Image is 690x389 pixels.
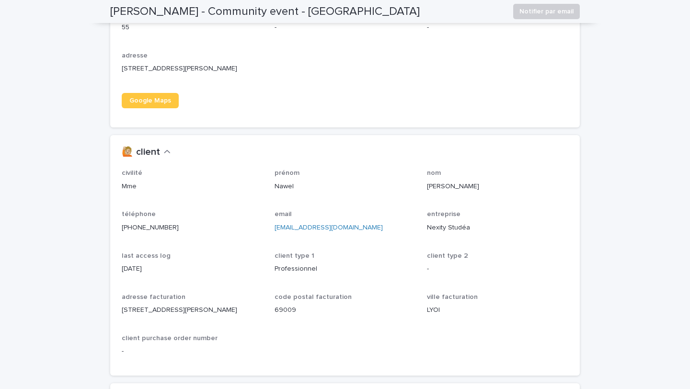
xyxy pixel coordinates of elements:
h2: [PERSON_NAME] - Community event - [GEOGRAPHIC_DATA] [110,5,420,19]
span: client type 1 [275,252,314,259]
span: civilité [122,170,142,176]
p: Mme [122,182,263,192]
span: prénom [275,170,299,176]
p: [STREET_ADDRESS][PERSON_NAME] [122,64,263,74]
p: [DATE] [122,264,263,274]
p: Nexity Studéa [427,223,568,233]
span: adresse [122,52,148,59]
a: [EMAIL_ADDRESS][DOMAIN_NAME] [275,224,383,231]
span: email [275,211,292,217]
p: [PERSON_NAME] [427,182,568,192]
span: code postal facturation [275,294,352,300]
a: [PHONE_NUMBER] [122,224,179,231]
span: last access log [122,252,171,259]
a: Google Maps [122,93,179,108]
span: Google Maps [129,97,171,104]
p: Nawel [275,182,416,192]
button: Notifier par email [513,4,580,19]
span: client type 2 [427,252,468,259]
span: Notifier par email [519,7,574,16]
p: - [122,346,263,356]
span: téléphone [122,211,156,217]
button: 🙋🏼 client [122,147,171,158]
p: LYOI [427,305,568,315]
p: Professionnel [275,264,416,274]
span: client purchase order number [122,335,218,342]
span: adresse facturation [122,294,185,300]
p: 55 [122,23,263,33]
p: [STREET_ADDRESS][PERSON_NAME] [122,305,263,315]
p: 69009 [275,305,416,315]
span: entreprise [427,211,460,217]
p: - [275,23,416,33]
p: - [427,264,568,274]
h2: 🙋🏼 client [122,147,160,158]
p: - [427,23,568,33]
span: ville facturation [427,294,478,300]
span: nom [427,170,441,176]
